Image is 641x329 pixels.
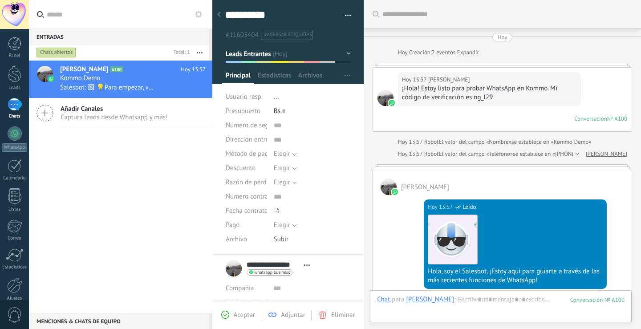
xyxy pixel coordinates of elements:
[226,204,267,218] div: Fecha contrato
[48,76,54,82] img: icon
[462,203,476,211] span: Leído
[226,150,272,157] span: Método de pago
[2,175,28,181] div: Calendario
[281,311,305,319] span: Adjuntar
[274,221,290,229] span: Elegir
[226,296,267,310] button: Teléfono Oficina
[274,164,290,172] span: Elegir
[226,165,256,171] span: Descuento
[226,190,267,204] div: Número contrato
[226,136,276,143] span: Dirección entrega
[226,147,267,161] div: Método de pago
[226,107,260,115] span: Presupuesto
[298,71,322,84] span: Archivos
[398,150,424,158] div: Hoy 13:57
[274,178,290,187] span: Elegir
[432,48,455,57] span: 2 eventos
[401,183,449,191] span: Gustavo Amarista
[439,138,511,146] span: El valor del campo «Nombre»
[274,147,297,161] button: Elegir
[513,150,604,158] span: se establece en «[PHONE_NUMBER]»
[226,93,263,101] span: Usuario resp.
[398,48,479,57] div: Creación:
[60,74,101,83] span: Kommo Demo
[226,133,267,147] div: Dirección entrega
[226,232,267,247] div: Archivo
[402,75,428,84] div: Hoy 13:57
[398,48,409,57] div: Hoy
[439,150,513,158] span: El valor del campo «Teléfono»
[274,150,290,158] span: Elegir
[406,295,454,303] div: Gustavo Amarista
[234,311,255,319] span: Aceptar
[61,113,168,122] span: Captura leads desde Whatsapp y más!
[110,66,123,72] span: A100
[274,104,351,118] div: Bs.
[181,65,206,74] span: Hoy 13:57
[264,32,312,38] span: #agregar etiquetas
[454,295,455,304] span: :
[2,53,28,59] div: Panel
[498,33,507,41] div: Hoy
[226,175,267,190] div: Razón de pérdida
[424,138,438,146] span: Robot
[2,143,27,152] div: WhatsApp
[586,150,627,158] a: [PERSON_NAME]
[389,100,395,106] img: waba.svg
[428,75,470,84] span: Gustavo Amarista
[226,118,267,133] div: Número de seguimiento
[607,115,627,122] div: № A100
[29,313,209,329] div: Menciones & Chats de equipo
[60,83,157,92] span: Salesbot: 🖼 💡Para empezar, vamos a aclarar cómo funciona esto: 💻 Kommo = La vista del Agente - La...
[2,85,28,91] div: Leads
[398,138,424,146] div: Hoy 13:57
[226,31,259,39] span: #11603404
[226,236,247,243] span: Archivo
[60,65,108,74] span: [PERSON_NAME]
[2,264,28,270] div: Estadísticas
[428,203,454,211] div: Hoy 13:57
[511,138,591,146] span: se establece en «Kommo Demo»
[170,48,190,57] div: Total: 1
[226,90,267,104] div: Usuario resp.
[574,115,607,122] div: Conversación
[61,105,168,113] span: Añadir Canales
[424,150,438,158] span: Robot
[258,71,291,84] span: Estadísticas
[428,267,603,285] div: Hola, soy el Salesbot. ¡Estoy aquí para guiarte a través de las más recientes funciones de WhatsApp!
[254,270,290,275] span: whatsapp business
[2,114,28,119] div: Chats
[226,298,272,307] span: Teléfono Oficina
[274,161,297,175] button: Elegir
[381,179,397,195] span: Gustavo Amarista
[226,207,268,214] span: Fecha contrato
[2,207,28,212] div: Listas
[570,296,625,304] div: 100
[274,93,279,101] span: ...
[226,218,267,232] div: Pago
[226,222,239,228] span: Pago
[377,90,394,106] span: Gustavo Amarista
[226,122,294,129] span: Número de seguimiento
[274,175,297,190] button: Elegir
[29,28,209,45] div: Entradas
[392,189,398,195] img: waba.svg
[331,311,355,319] span: Eliminar
[226,179,275,186] span: Razón de pérdida
[226,104,267,118] div: Presupuesto
[402,84,577,102] div: ¡Hola! Estoy listo para probar WhatsApp en Kommo. Mi código de verificación es ng_I29
[392,295,404,304] span: para
[226,71,251,84] span: Principal
[457,48,479,57] a: Expandir
[226,281,267,296] div: Compañía
[274,218,297,232] button: Elegir
[226,161,267,175] div: Descuento
[29,61,212,98] a: avataricon[PERSON_NAME]A100Hoy 13:57Kommo DemoSalesbot: 🖼 💡Para empezar, vamos a aclarar cómo fun...
[226,193,274,200] span: Número contrato
[2,296,28,301] div: Ajustes
[2,236,28,241] div: Correo
[37,47,76,58] div: Chats abiertos
[428,215,477,264] img: 183.png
